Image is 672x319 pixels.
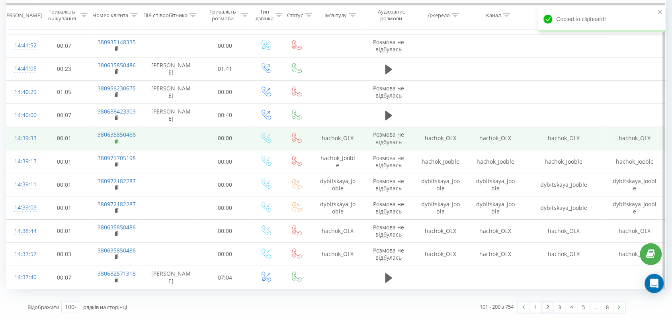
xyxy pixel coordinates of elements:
[256,8,273,22] div: Тип дзвінка
[39,219,90,243] td: 00:01
[207,8,239,22] div: Тривалість розмови
[413,150,468,173] td: hachok_Jooble
[371,8,411,22] div: Аудіозапис розмови
[39,150,90,173] td: 00:01
[523,196,605,219] td: dybitskaya_Jooble
[413,127,468,150] td: hachok_OLX
[199,219,250,243] td: 00:00
[98,131,136,138] a: 380635850486
[199,127,250,150] td: 00:00
[14,200,31,215] div: 14:39:03
[468,127,523,150] td: hachok_OLX
[143,57,199,80] td: [PERSON_NAME]
[373,177,404,192] span: Розмова не відбулась
[523,173,605,196] td: dybitskaya_Jooble
[14,131,31,146] div: 14:39:33
[413,196,468,219] td: dybitskaya_Jooble
[523,219,605,243] td: hachok_OLX
[46,8,78,22] div: Тривалість очікування
[14,247,31,262] div: 14:37:57
[311,196,364,219] td: dybitskaya_Jooble
[83,303,127,311] span: рядків на сторінці
[523,127,605,150] td: hachok_OLX
[98,177,136,185] a: 380972182287
[39,196,90,219] td: 00:01
[468,243,523,266] td: hachok_OLX
[39,34,90,57] td: 00:07
[93,12,129,18] div: Номер клієнта
[311,127,364,150] td: hachok_OLX
[373,131,404,145] span: Розмова не відбулась
[14,177,31,192] div: 14:39:11
[14,270,31,285] div: 14:37:40
[428,12,450,18] div: Джерело
[468,219,523,243] td: hachok_OLX
[98,247,136,254] a: 380635850486
[605,173,666,196] td: dybitskaya_Jooble
[566,301,578,313] a: 4
[65,303,74,311] div: 100
[98,270,136,277] a: 380682571318
[39,104,90,127] td: 00:07
[39,243,90,266] td: 00:03
[373,154,404,169] span: Розмова не відбулась
[605,196,666,219] td: dybitskaya_Jooble
[14,108,31,123] div: 14:40:00
[605,127,666,150] td: hachok_OLX
[199,34,250,57] td: 00:00
[590,301,602,313] div: …
[14,154,31,169] div: 14:39:13
[27,303,59,311] span: Відображати
[199,80,250,104] td: 00:00
[605,243,666,266] td: hachok_OLX
[199,104,250,127] td: 00:40
[373,223,404,238] span: Розмова не відбулась
[311,219,364,243] td: hachok_OLX
[39,127,90,150] td: 00:01
[486,12,501,18] div: Канал
[468,173,523,196] td: dybitskaya_Jooble
[98,61,136,69] a: 380635850486
[602,301,613,313] a: 8
[98,108,136,115] a: 380688423303
[538,6,666,32] div: Copied to clipboard!
[325,12,347,18] div: Ім'я пулу
[39,173,90,196] td: 00:01
[413,173,468,196] td: dybitskaya_Jooble
[554,301,566,313] a: 3
[311,150,364,173] td: hachok_Jooble
[542,301,554,313] a: 2
[14,223,31,239] div: 14:38:44
[98,200,136,208] a: 380972182287
[468,150,523,173] td: hachok_Jooble
[39,80,90,104] td: 01:05
[14,84,31,100] div: 14:40:29
[199,150,250,173] td: 00:00
[523,150,605,173] td: hachok_Jooble
[199,196,250,219] td: 00:00
[311,243,364,266] td: hachok_OLX
[523,243,605,266] td: hachok_OLX
[199,266,250,289] td: 07:04
[98,38,136,46] a: 380935148335
[413,243,468,266] td: hachok_OLX
[14,61,31,76] div: 14:41:05
[143,12,188,18] div: ПІБ співробітника
[143,104,199,127] td: [PERSON_NAME]
[658,9,663,16] button: close
[311,173,364,196] td: dybitskaya_Jooble
[98,84,136,92] a: 380956230675
[143,266,199,289] td: [PERSON_NAME]
[645,274,664,293] div: Open Intercom Messenger
[413,219,468,243] td: hachok_OLX
[373,247,404,261] span: Розмова не відбулась
[199,57,250,80] td: 01:41
[373,84,404,99] span: Розмова не відбулась
[373,200,404,215] span: Розмова не відбулась
[2,12,42,18] div: [PERSON_NAME]
[98,154,136,162] a: 380971705198
[480,303,514,311] div: 101 - 200 з 754
[199,173,250,196] td: 00:00
[468,196,523,219] td: dybitskaya_Jooble
[373,38,404,53] span: Розмова не відбулась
